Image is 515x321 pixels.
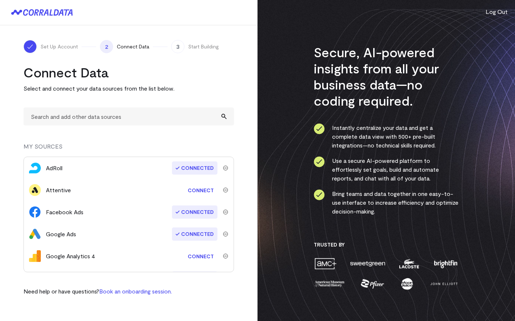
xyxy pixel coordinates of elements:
img: ico-check-circle-4b19435c.svg [314,156,325,167]
img: brightfin-a251e171.png [432,257,459,270]
img: ico-check-white-5ff98cb1.svg [26,43,34,50]
img: amc-0b11a8f1.png [314,257,337,270]
h3: Secure, AI-powered insights from all your business data—no coding required. [314,44,459,109]
img: moon-juice-c312e729.png [400,277,414,290]
li: Bring teams and data together in one easy-to-use interface to increase efficiency and optimize de... [314,189,459,216]
li: Use a secure AI-powered platform to effortlessly set goals, build and automate reports, and chat ... [314,156,459,183]
span: Connected [172,227,217,241]
img: ico-check-circle-4b19435c.svg [314,189,325,200]
div: Google Analytics 4 [46,252,95,260]
img: trash-40e54a27.svg [223,253,228,259]
div: MY SOURCES [24,142,234,157]
span: Set Up Account [40,43,78,50]
p: Need help or have questions? [24,287,172,296]
img: trash-40e54a27.svg [223,187,228,193]
img: ico-check-circle-4b19435c.svg [314,123,325,134]
div: Facebook Ads [46,208,83,216]
span: Connected [172,271,217,285]
span: 2 [100,40,113,53]
span: Start Building [188,43,219,50]
button: Log Out [486,7,508,16]
img: john-elliott-25751c40.png [429,277,459,290]
img: sweetgreen-1d1fb32c.png [349,257,386,270]
img: trash-40e54a27.svg [223,231,228,237]
span: Connected [172,161,217,175]
li: Instantly centralize your data and get a complete data view with 500+ pre-built integrations—no t... [314,123,459,150]
div: Google Ads [46,230,76,238]
img: adroll-bf69af09.svg [29,162,41,174]
h2: Connect Data [24,64,234,80]
div: AdRoll [46,164,62,172]
a: Connect [184,249,217,263]
p: Select and connect your data sources from the list below. [24,84,234,93]
img: trash-40e54a27.svg [223,165,228,171]
input: Search and add other data sources [24,107,234,125]
img: trash-40e54a27.svg [223,209,228,215]
h3: Trusted By [314,241,459,248]
span: 3 [171,40,184,53]
img: lacoste-7a6b0538.png [398,257,420,270]
div: Attentive [46,186,71,194]
span: Connected [172,205,217,219]
img: google_analytics_4-4ee20295.svg [29,250,41,262]
a: Book an onboarding session. [99,288,172,295]
img: pfizer-e137f5fc.png [360,277,385,290]
img: google_ads-c8121f33.png [29,228,41,240]
img: amnh-5afada46.png [314,277,345,290]
span: Connect Data [117,43,149,50]
img: facebook_ads-56946ca1.svg [29,206,41,218]
a: Connect [184,183,217,197]
img: attentive-31a3840e.svg [29,184,41,196]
